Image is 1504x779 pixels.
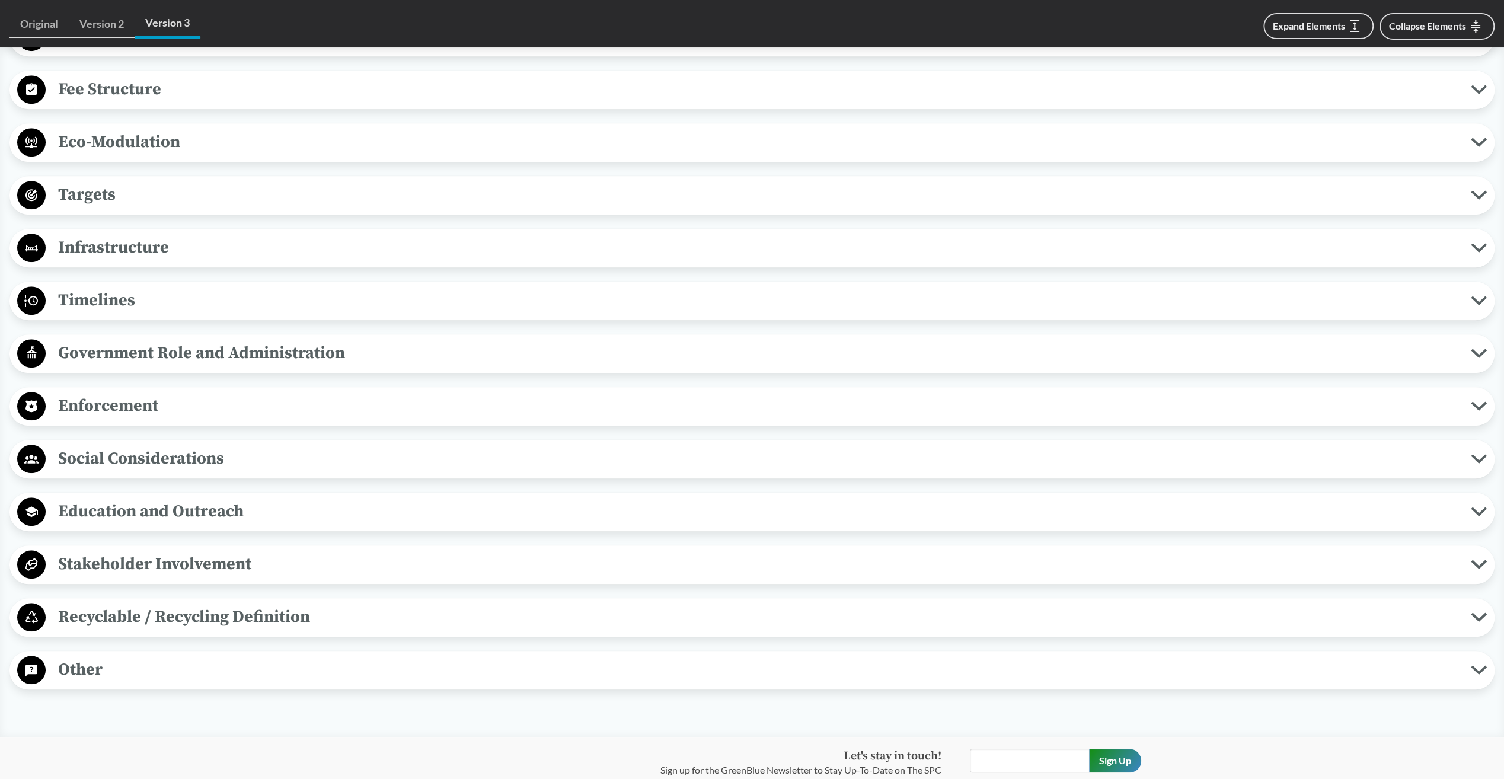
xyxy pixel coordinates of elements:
[9,11,69,38] a: Original
[14,497,1490,527] button: Education and Outreach
[46,287,1471,314] span: Timelines
[1380,13,1495,40] button: Collapse Elements
[14,655,1490,685] button: Other
[46,340,1471,366] span: Government Role and Administration
[660,763,941,777] p: Sign up for the GreenBlue Newsletter to Stay Up-To-Date on The SPC
[46,181,1471,208] span: Targets
[46,234,1471,261] span: Infrastructure
[46,445,1471,472] span: Social Considerations
[14,286,1490,316] button: Timelines
[14,233,1490,263] button: Infrastructure
[46,129,1471,155] span: Eco-Modulation
[46,551,1471,577] span: Stakeholder Involvement
[1089,749,1141,772] input: Sign Up
[46,604,1471,630] span: Recyclable / Recycling Definition
[14,550,1490,580] button: Stakeholder Involvement
[14,339,1490,369] button: Government Role and Administration
[14,444,1490,474] button: Social Considerations
[14,127,1490,158] button: Eco-Modulation
[844,749,941,764] strong: Let's stay in touch!
[46,656,1471,683] span: Other
[14,180,1490,210] button: Targets
[14,391,1490,422] button: Enforcement
[14,75,1490,105] button: Fee Structure
[1263,13,1374,39] button: Expand Elements
[46,392,1471,419] span: Enforcement
[14,602,1490,633] button: Recyclable / Recycling Definition
[135,9,200,39] a: Version 3
[69,11,135,38] a: Version 2
[46,76,1471,103] span: Fee Structure
[46,498,1471,525] span: Education and Outreach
